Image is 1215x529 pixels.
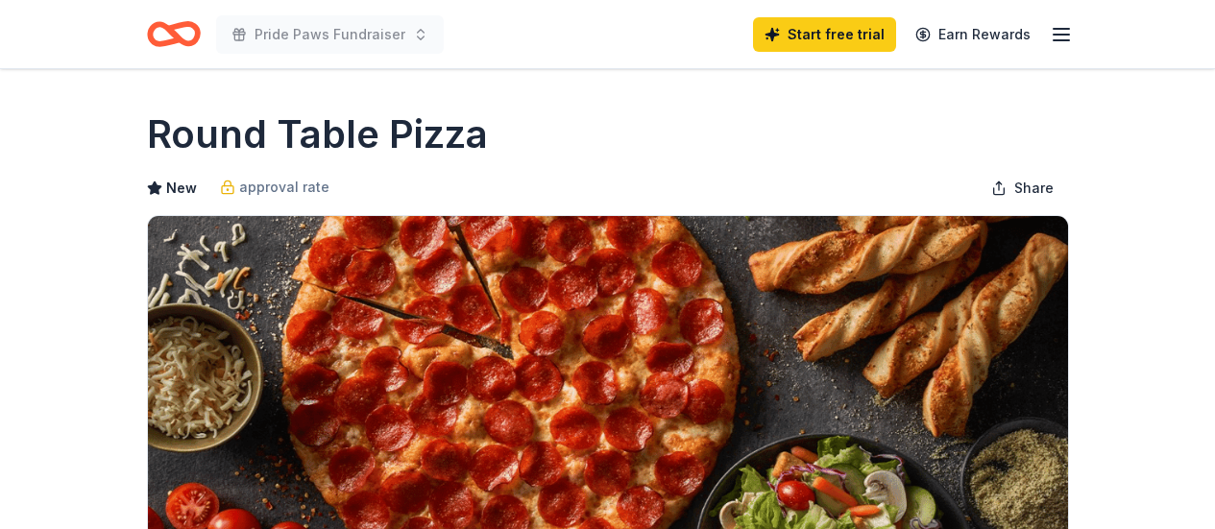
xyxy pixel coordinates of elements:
span: Share [1014,177,1054,200]
a: approval rate [220,176,329,199]
a: Home [147,12,201,57]
span: approval rate [239,176,329,199]
h1: Round Table Pizza [147,108,488,161]
button: Share [976,169,1069,207]
a: Earn Rewards [904,17,1042,52]
a: Start free trial [753,17,896,52]
span: New [166,177,197,200]
span: Pride Paws Fundraiser [255,23,405,46]
button: Pride Paws Fundraiser [216,15,444,54]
